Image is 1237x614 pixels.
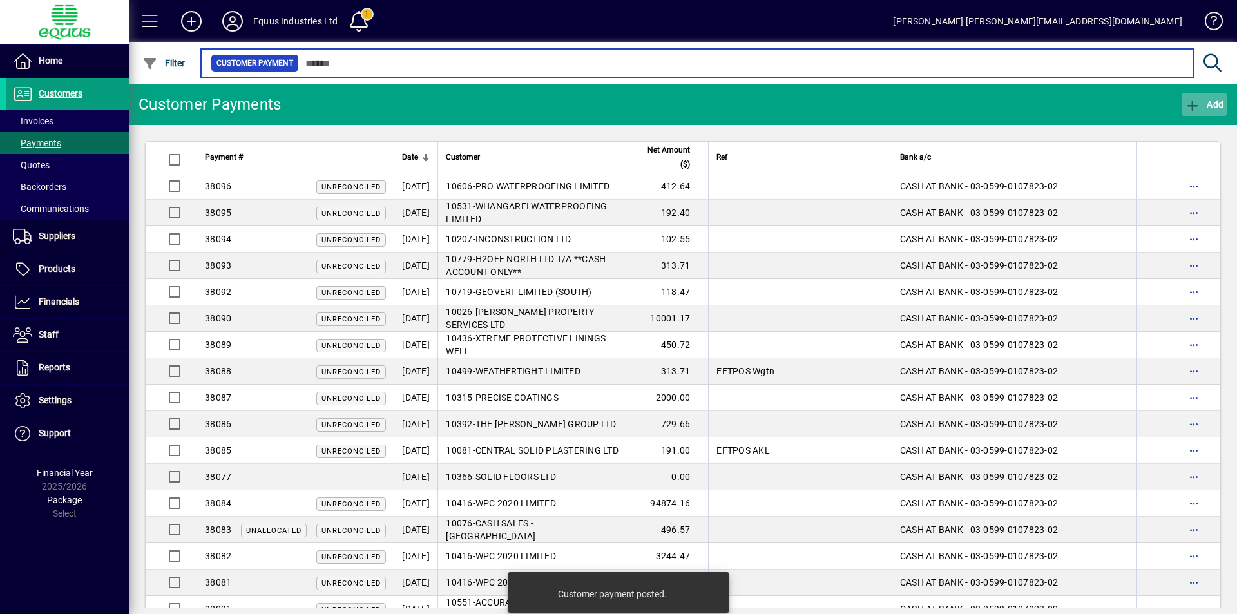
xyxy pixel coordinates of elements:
[900,604,1058,614] span: CASH AT BANK - 03-0599-0107823-02
[6,110,129,132] a: Invoices
[437,437,631,464] td: -
[446,254,472,264] span: 10779
[394,305,437,332] td: [DATE]
[1184,282,1204,302] button: More options
[437,490,631,517] td: -
[6,154,129,176] a: Quotes
[1184,176,1204,197] button: More options
[394,332,437,358] td: [DATE]
[39,428,71,438] span: Support
[321,341,381,350] span: Unreconciled
[394,200,437,226] td: [DATE]
[394,411,437,437] td: [DATE]
[446,419,472,429] span: 10392
[205,340,231,350] span: 38089
[1184,572,1204,593] button: More options
[437,411,631,437] td: -
[1195,3,1221,44] a: Knowledge Base
[446,234,472,244] span: 10207
[205,181,231,191] span: 38096
[446,307,594,330] span: [PERSON_NAME] PROPERTY SERVICES LTD
[631,173,708,200] td: 412.64
[475,577,556,588] span: WPC 2020 LIMITED
[437,226,631,253] td: -
[394,464,437,490] td: [DATE]
[475,419,617,429] span: THE [PERSON_NAME] GROUP LTD
[394,279,437,305] td: [DATE]
[437,332,631,358] td: -
[216,57,293,70] span: Customer Payment
[716,150,884,164] div: Ref
[321,606,381,614] span: Unreconciled
[6,253,129,285] a: Products
[446,498,472,508] span: 10416
[475,551,556,561] span: WPC 2020 LIMITED
[900,392,1058,403] span: CASH AT BANK - 03-0599-0107823-02
[321,315,381,323] span: Unreconciled
[394,543,437,570] td: [DATE]
[900,150,1129,164] div: Bank a/c
[631,411,708,437] td: 729.66
[6,286,129,318] a: Financials
[631,543,708,570] td: 3244.47
[205,150,386,164] div: Payment #
[437,173,631,200] td: -
[1184,519,1204,540] button: More options
[39,395,72,405] span: Settings
[437,543,631,570] td: -
[6,385,129,417] a: Settings
[205,445,231,456] span: 38085
[39,362,70,372] span: Reports
[37,468,93,478] span: Financial Year
[475,445,618,456] span: CENTRAL SOLID PLASTERING LTD
[446,201,472,211] span: 10531
[475,392,559,403] span: PRECISE COATINGS
[13,160,50,170] span: Quotes
[6,220,129,253] a: Suppliers
[1182,93,1227,116] button: Add
[205,207,231,218] span: 38095
[321,262,381,271] span: Unreconciled
[900,366,1058,376] span: CASH AT BANK - 03-0599-0107823-02
[1184,202,1204,223] button: More options
[631,332,708,358] td: 450.72
[446,333,606,356] span: XTREME PROTECTIVE LININGS WELL
[6,319,129,351] a: Staff
[13,138,61,148] span: Payments
[6,198,129,220] a: Communications
[1184,546,1204,566] button: More options
[446,333,472,343] span: 10436
[1185,99,1223,110] span: Add
[321,579,381,588] span: Unreconciled
[205,287,231,297] span: 38092
[900,207,1058,218] span: CASH AT BANK - 03-0599-0107823-02
[558,588,667,600] div: Customer payment posted.
[142,58,186,68] span: Filter
[321,500,381,508] span: Unreconciled
[446,472,472,482] span: 10366
[1184,440,1204,461] button: More options
[394,173,437,200] td: [DATE]
[446,597,472,608] span: 10551
[639,143,690,171] span: Net Amount ($)
[39,296,79,307] span: Financials
[631,517,708,543] td: 496.57
[446,518,472,528] span: 10076
[39,55,62,66] span: Home
[321,447,381,456] span: Unreconciled
[13,116,53,126] span: Invoices
[1184,255,1204,276] button: More options
[446,150,480,164] span: Customer
[631,490,708,517] td: 94874.16
[205,366,231,376] span: 38088
[321,553,381,561] span: Unreconciled
[893,11,1182,32] div: [PERSON_NAME] [PERSON_NAME][EMAIL_ADDRESS][DOMAIN_NAME]
[446,366,472,376] span: 10499
[6,417,129,450] a: Support
[900,524,1058,535] span: CASH AT BANK - 03-0599-0107823-02
[475,287,592,297] span: GEOVERT LIMITED (SOUTH)
[246,526,302,535] span: Unallocated
[6,352,129,384] a: Reports
[321,368,381,376] span: Unreconciled
[437,570,631,596] td: -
